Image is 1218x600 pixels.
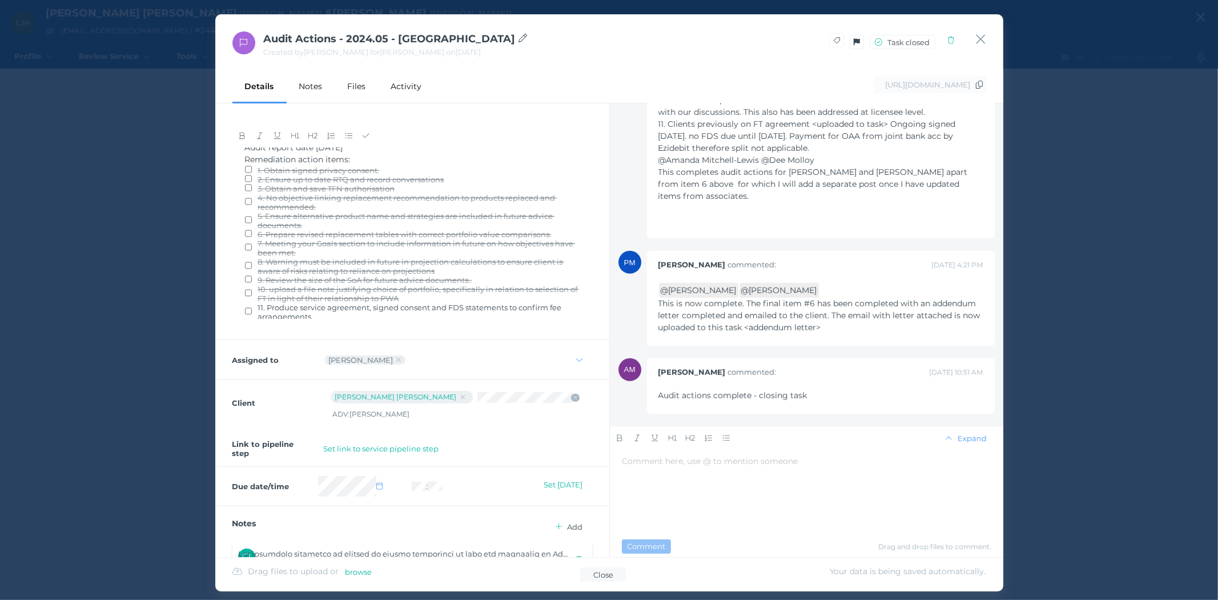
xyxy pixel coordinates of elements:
span: This completes audit actions for [PERSON_NAME] and [PERSON_NAME] apart from item 6 above for whic... [658,167,970,201]
span: 7. Meeting your Goals section to include information in future on how objectives have been met. [258,239,575,257]
span: 2. Ensure up to date RTQ and record conversations [258,175,444,184]
a: [PERSON_NAME] [749,285,817,295]
label: Due date/time [232,482,318,491]
button: Set [DATE] [535,476,592,493]
span: Lor ipsumdolo sitametco ad elitsed do eiusmo temporinci ut labo etd magnaaliq en Admi ven Quisn. ... [238,549,572,560]
span: [PERSON_NAME] [658,260,726,269]
span: 8. Warning must be included in future in projection calculations to ensure client is aware of ris... [258,257,564,275]
a: [PERSON_NAME] [PERSON_NAME] [335,392,457,402]
span: 4. No objective linking replacement recommendation to products replaced and recommended. [258,193,557,211]
span: Audit actions complete - closing task [658,390,807,401]
span: 11. Produce service agreement, signed consent and FDS statements to confirm fee arrangements [258,303,563,321]
span: [DATE] 10:51 AM [930,368,983,377]
button: Set link to service pipeline step [318,440,444,457]
div: Activity [379,70,435,103]
span: Set link to service pipeline step [319,444,444,453]
span: Comment [622,542,670,551]
button: Add [546,519,592,534]
span: 1. Obtain signed privacy consent. [258,166,379,175]
span: This is now complete. The final item #6 has been completed with an addendum letter completed and ... [658,298,983,333]
span: [DATE] 4:21 PM [932,261,983,269]
span: Created by [PERSON_NAME] for [PERSON_NAME] on [DATE] [264,47,481,57]
div: Notes [287,70,335,103]
button: Close [975,31,986,47]
span: 3. Obtain and save TFN authorisation [258,184,395,193]
span: commented: [728,367,777,377]
div: Peter McDonald [618,251,641,274]
span: 5. Ensure alternative product name and strategies are included in future advice documents. [258,211,554,230]
div: Details [232,70,287,103]
span: @ [659,283,738,298]
span: Audit report date [DATE] [245,142,343,153]
span: ADV: [PERSON_NAME] [333,410,410,418]
span: Task closed [885,38,935,47]
span: 6. Prepare revised replacement tables with correct portfolio value comparisons. [258,230,551,239]
span: Notes [232,518,256,529]
span: @Amanda Mitchell-Lewis﻿﻿ @Dee Molloy [658,155,815,165]
button: Expand [940,433,992,444]
span: Audit Actions - 2024.05 - [GEOGRAPHIC_DATA] [264,33,528,45]
span: : [426,482,427,491]
button: Comment [622,539,671,554]
div: Files [335,70,379,103]
span: Set [DATE] [539,480,588,489]
div: Amanda Mitchell-Lewis [618,358,641,381]
span: AM [624,365,636,374]
span: commented: [728,260,777,269]
span: Expand [955,434,992,443]
button: Task closed [870,35,935,49]
label: Client [232,398,318,407]
div: Amanda Mitchell-Lewis [329,355,393,365]
a: [PERSON_NAME] [669,285,737,295]
span: [PERSON_NAME] [658,367,726,377]
span: Add [565,522,588,531]
span: [URL][DOMAIN_NAME] [885,80,970,89]
button: Clear all [570,393,580,402]
span: 9. Review the size of the SoA for future advice documents.. [258,275,472,285]
span: PM [624,258,636,267]
span: 10. upload a file note justifying choice of portfolio, specifically in relation to selection of F... [258,285,579,303]
span: Remediation action items: [245,154,351,165]
label: Link to pipeline step [232,439,318,458]
label: Assigned to [232,355,318,365]
span: 11. Clients previously on FT agreement <uploaded to task> Ongoing signed [DATE]. no FDS due until... [658,119,958,153]
span: Drag and drop files to comment. [879,542,992,551]
span: @ [739,283,819,298]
